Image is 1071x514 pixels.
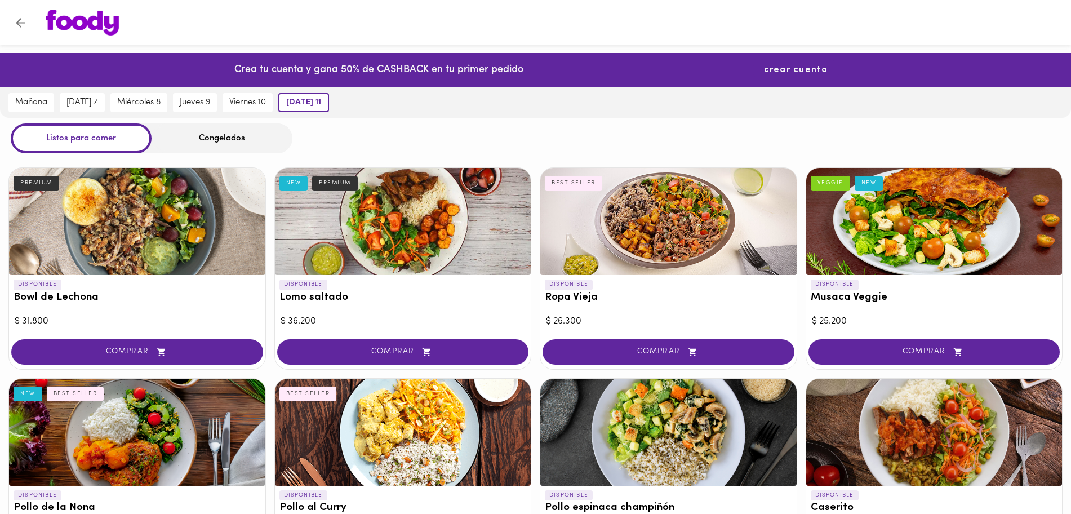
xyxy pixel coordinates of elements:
iframe: Messagebird Livechat Widget [1006,449,1060,503]
div: $ 36.200 [281,315,526,328]
div: PREMIUM [14,176,59,190]
p: DISPONIBLE [279,490,327,500]
div: NEW [855,176,883,190]
h3: Pollo al Curry [279,502,527,514]
p: DISPONIBLE [14,280,61,290]
span: [DATE] 7 [66,98,98,108]
h3: Pollo espinaca champiñón [545,502,792,514]
button: COMPRAR [277,339,529,365]
span: COMPRAR [823,347,1046,357]
button: jueves 9 [173,93,217,112]
div: BEST SELLER [545,176,602,190]
p: DISPONIBLE [545,280,593,290]
div: Pollo al Curry [275,379,531,486]
div: Bowl de Lechona [9,168,265,275]
button: COMPRAR [11,339,263,365]
button: crear cuenta [753,59,839,81]
button: viernes 10 [223,93,273,112]
div: Congelados [152,123,292,153]
button: miércoles 8 [110,93,167,112]
span: crear cuenta [764,65,828,76]
span: miércoles 8 [117,98,161,108]
span: COMPRAR [291,347,515,357]
div: Musaca Veggie [806,168,1063,275]
button: COMPRAR [543,339,794,365]
p: DISPONIBLE [14,490,61,500]
div: NEW [279,176,308,190]
p: Crea tu cuenta y gana 50% de CASHBACK en tu primer pedido [234,63,523,78]
span: jueves 9 [180,98,210,108]
h3: Musaca Veggie [811,292,1058,304]
button: [DATE] 11 [278,93,329,112]
div: Lomo saltado [275,168,531,275]
div: VEGGIE [811,176,850,190]
div: BEST SELLER [279,387,337,401]
div: $ 26.300 [546,315,791,328]
p: DISPONIBLE [545,490,593,500]
span: COMPRAR [25,347,249,357]
div: Caserito [806,379,1063,486]
h3: Lomo saltado [279,292,527,304]
h3: Ropa Vieja [545,292,792,304]
h3: Caserito [811,502,1058,514]
div: $ 25.200 [812,315,1057,328]
div: $ 31.800 [15,315,260,328]
span: COMPRAR [557,347,780,357]
h3: Pollo de la Nona [14,502,261,514]
button: COMPRAR [808,339,1060,365]
span: mañana [15,98,47,108]
div: Pollo espinaca champiñón [540,379,797,486]
button: [DATE] 7 [60,93,105,112]
div: PREMIUM [312,176,358,190]
h3: Bowl de Lechona [14,292,261,304]
div: NEW [14,387,42,401]
div: Ropa Vieja [540,168,797,275]
p: DISPONIBLE [279,280,327,290]
div: Listos para comer [11,123,152,153]
p: DISPONIBLE [811,490,859,500]
div: BEST SELLER [47,387,104,401]
button: mañana [8,93,54,112]
span: viernes 10 [229,98,266,108]
img: logo.png [46,10,119,36]
button: Volver [7,9,34,37]
span: [DATE] 11 [286,98,321,108]
div: Pollo de la Nona [9,379,265,486]
p: DISPONIBLE [811,280,859,290]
